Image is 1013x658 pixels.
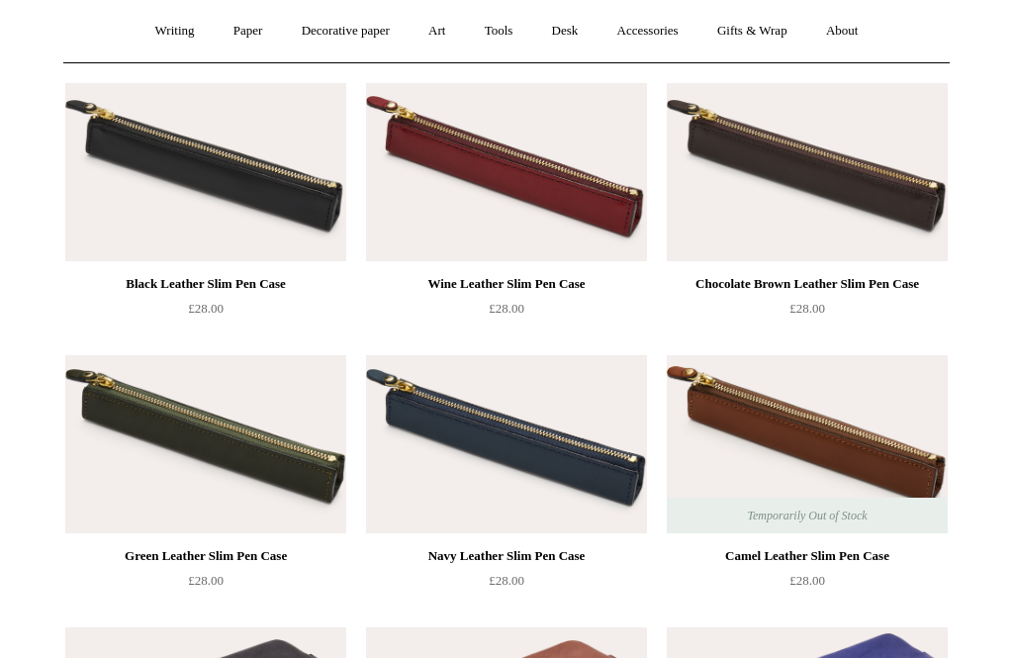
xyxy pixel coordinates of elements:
[70,272,341,296] div: Black Leather Slim Pen Case
[366,83,647,261] img: Wine Leather Slim Pen Case
[284,5,408,57] a: Decorative paper
[188,573,224,588] span: £28.00
[534,5,597,57] a: Desk
[65,355,346,533] img: Green Leather Slim Pen Case
[727,498,886,533] span: Temporarily Out of Stock
[667,272,948,353] a: Chocolate Brown Leather Slim Pen Case £28.00
[65,83,346,261] a: Black Leather Slim Pen Case Black Leather Slim Pen Case
[599,5,696,57] a: Accessories
[216,5,281,57] a: Paper
[667,355,948,533] a: Camel Leather Slim Pen Case Camel Leather Slim Pen Case Temporarily Out of Stock
[667,83,948,261] a: Chocolate Brown Leather Slim Pen Case Chocolate Brown Leather Slim Pen Case
[672,272,943,296] div: Chocolate Brown Leather Slim Pen Case
[366,272,647,353] a: Wine Leather Slim Pen Case £28.00
[667,83,948,261] img: Chocolate Brown Leather Slim Pen Case
[70,544,341,568] div: Green Leather Slim Pen Case
[65,83,346,261] img: Black Leather Slim Pen Case
[667,544,948,625] a: Camel Leather Slim Pen Case £28.00
[489,573,524,588] span: £28.00
[411,5,463,57] a: Art
[371,544,642,568] div: Navy Leather Slim Pen Case
[366,355,647,533] a: Navy Leather Slim Pen Case Navy Leather Slim Pen Case
[366,83,647,261] a: Wine Leather Slim Pen Case Wine Leather Slim Pen Case
[789,573,825,588] span: £28.00
[489,301,524,316] span: £28.00
[672,544,943,568] div: Camel Leather Slim Pen Case
[699,5,805,57] a: Gifts & Wrap
[138,5,213,57] a: Writing
[65,355,346,533] a: Green Leather Slim Pen Case Green Leather Slim Pen Case
[366,355,647,533] img: Navy Leather Slim Pen Case
[366,544,647,625] a: Navy Leather Slim Pen Case £28.00
[467,5,531,57] a: Tools
[789,301,825,316] span: £28.00
[808,5,876,57] a: About
[65,272,346,353] a: Black Leather Slim Pen Case £28.00
[667,355,948,533] img: Camel Leather Slim Pen Case
[65,544,346,625] a: Green Leather Slim Pen Case £28.00
[371,272,642,296] div: Wine Leather Slim Pen Case
[188,301,224,316] span: £28.00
